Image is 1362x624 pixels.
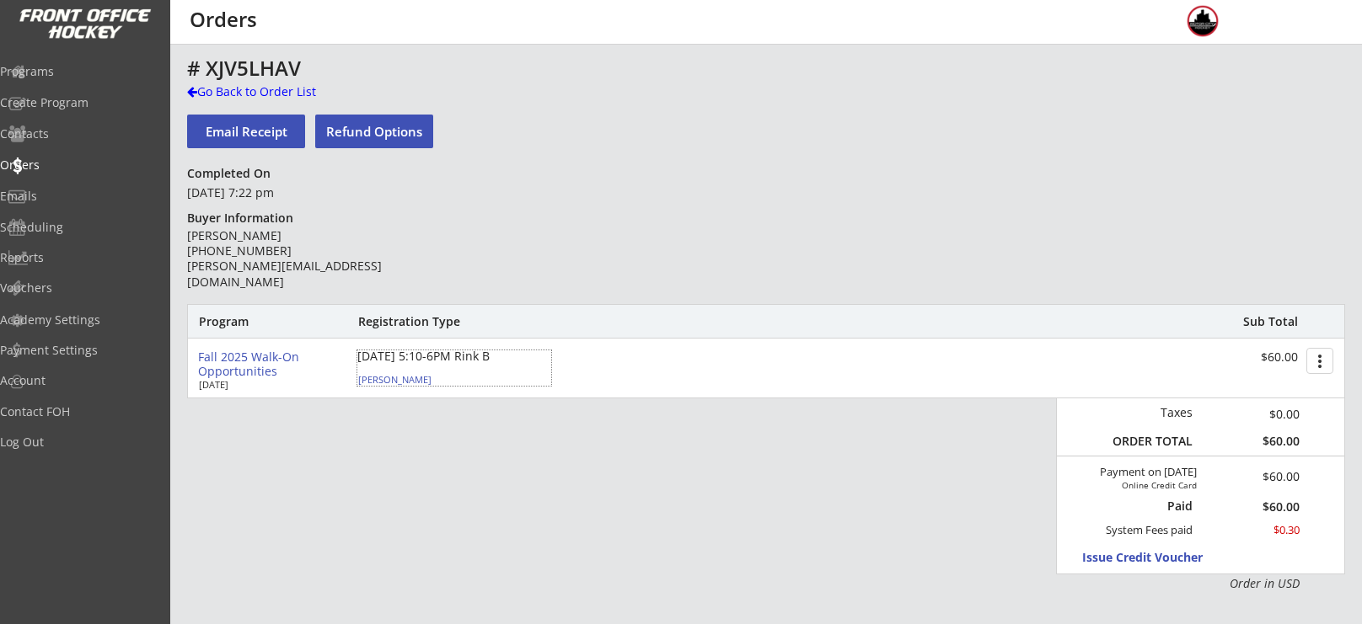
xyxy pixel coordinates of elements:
div: [DATE] [199,380,334,389]
div: Buyer Information [187,211,301,226]
div: Registration Type [358,314,551,329]
div: [PERSON_NAME] [358,375,546,384]
button: Issue Credit Voucher [1082,547,1238,569]
div: Fall 2025 Walk-On Opportunities [198,350,344,379]
div: $60.00 [1219,471,1300,483]
div: Order in USD [1105,575,1300,592]
div: Program [199,314,290,329]
div: $60.00 [1193,350,1298,365]
div: # XJV5LHAV [187,58,995,78]
div: Online Credit Card [1102,480,1197,490]
div: ORDER TOTAL [1105,434,1193,449]
div: [PERSON_NAME] [PHONE_NUMBER] [PERSON_NAME][EMAIL_ADDRESS][DOMAIN_NAME] [187,228,431,290]
div: Taxes [1105,405,1193,420]
div: $60.00 [1204,501,1300,513]
button: Email Receipt [187,115,305,148]
div: [DATE] 7:22 pm [187,184,431,201]
div: Sub Total [1225,314,1298,329]
div: Payment on [DATE] [1063,466,1197,479]
button: more_vert [1306,348,1333,374]
div: Go Back to Order List [187,83,361,100]
div: $60.00 [1204,434,1300,449]
div: [DATE] 5:10-6PM Rink B [357,350,551,362]
div: Completed On [187,166,278,181]
div: Paid [1115,499,1193,514]
div: System Fees paid [1091,523,1193,537]
div: $0.30 [1204,523,1300,537]
div: $0.00 [1204,405,1300,423]
button: Refund Options [315,115,433,148]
